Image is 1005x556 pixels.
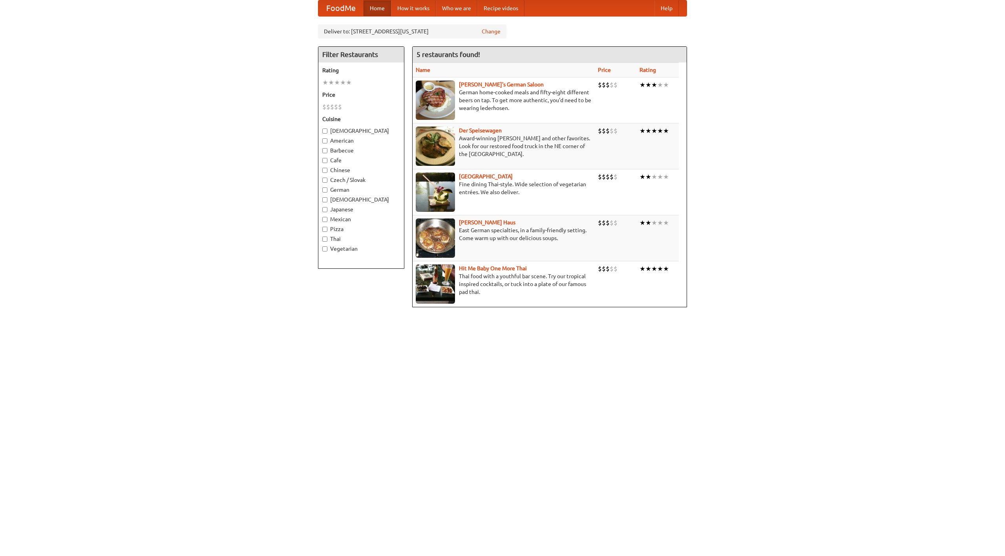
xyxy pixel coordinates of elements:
li: $ [610,218,614,227]
li: ★ [651,218,657,227]
label: [DEMOGRAPHIC_DATA] [322,196,400,204]
li: $ [598,218,602,227]
li: $ [602,127,606,135]
li: ★ [663,264,669,273]
li: $ [326,103,330,111]
input: Pizza [322,227,327,232]
input: Chinese [322,168,327,173]
a: Help [654,0,679,16]
li: $ [330,103,334,111]
label: Vegetarian [322,245,400,253]
h4: Filter Restaurants [318,47,404,62]
a: Der Speisewagen [459,127,502,134]
li: $ [606,264,610,273]
input: [DEMOGRAPHIC_DATA] [322,197,327,202]
li: ★ [640,172,645,181]
img: kohlhaus.jpg [416,218,455,258]
li: ★ [663,81,669,89]
li: ★ [651,264,657,273]
li: ★ [328,78,334,87]
li: $ [606,218,610,227]
p: Thai food with a youthful bar scene. Try our tropical inspired cocktails, or tuck into a plate of... [416,272,592,296]
li: $ [614,172,618,181]
a: [GEOGRAPHIC_DATA] [459,173,513,180]
li: $ [598,127,602,135]
li: ★ [340,78,346,87]
input: Cafe [322,158,327,163]
img: babythai.jpg [416,264,455,304]
a: [PERSON_NAME]'s German Saloon [459,81,544,88]
li: ★ [645,218,651,227]
label: Czech / Slovak [322,176,400,184]
h5: Cuisine [322,115,400,123]
li: $ [602,81,606,89]
li: ★ [657,218,663,227]
label: Mexican [322,215,400,223]
img: esthers.jpg [416,81,455,120]
img: speisewagen.jpg [416,127,455,166]
li: ★ [657,81,663,89]
label: Thai [322,235,400,243]
li: $ [614,264,618,273]
h5: Rating [322,66,400,74]
input: German [322,187,327,193]
a: [PERSON_NAME] Haus [459,219,515,226]
li: $ [334,103,338,111]
input: Thai [322,237,327,242]
a: Rating [640,67,656,73]
li: ★ [346,78,352,87]
label: Pizza [322,225,400,233]
li: $ [610,172,614,181]
li: ★ [663,218,669,227]
input: Barbecue [322,148,327,153]
li: $ [606,127,610,135]
li: $ [598,264,602,273]
li: $ [598,81,602,89]
li: ★ [657,264,663,273]
input: [DEMOGRAPHIC_DATA] [322,128,327,134]
li: $ [598,172,602,181]
label: [DEMOGRAPHIC_DATA] [322,127,400,135]
a: Change [482,28,501,35]
p: German home-cooked meals and fifty-eight different beers on tap. To get more authentic, you'd nee... [416,88,592,112]
li: $ [610,127,614,135]
li: ★ [645,264,651,273]
li: $ [606,172,610,181]
img: satay.jpg [416,172,455,212]
a: Price [598,67,611,73]
li: ★ [663,172,669,181]
a: Hit Me Baby One More Thai [459,265,527,272]
li: ★ [334,78,340,87]
input: Japanese [322,207,327,212]
li: ★ [645,127,651,135]
a: Home [364,0,391,16]
li: ★ [640,264,645,273]
a: Who we are [436,0,477,16]
a: How it works [391,0,436,16]
h5: Price [322,91,400,99]
li: ★ [640,218,645,227]
label: Japanese [322,206,400,213]
li: ★ [645,81,651,89]
li: $ [338,103,342,111]
li: ★ [657,127,663,135]
label: Chinese [322,166,400,174]
li: $ [602,264,606,273]
li: ★ [645,172,651,181]
p: Fine dining Thai-style. Wide selection of vegetarian entrées. We also deliver. [416,180,592,196]
ng-pluralize: 5 restaurants found! [417,51,480,58]
li: ★ [640,127,645,135]
p: Award-winning [PERSON_NAME] and other favorites. Look for our restored food truck in the NE corne... [416,134,592,158]
a: Recipe videos [477,0,524,16]
input: Czech / Slovak [322,178,327,183]
li: ★ [651,172,657,181]
li: ★ [651,81,657,89]
li: ★ [322,78,328,87]
label: Barbecue [322,147,400,154]
li: ★ [657,172,663,181]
